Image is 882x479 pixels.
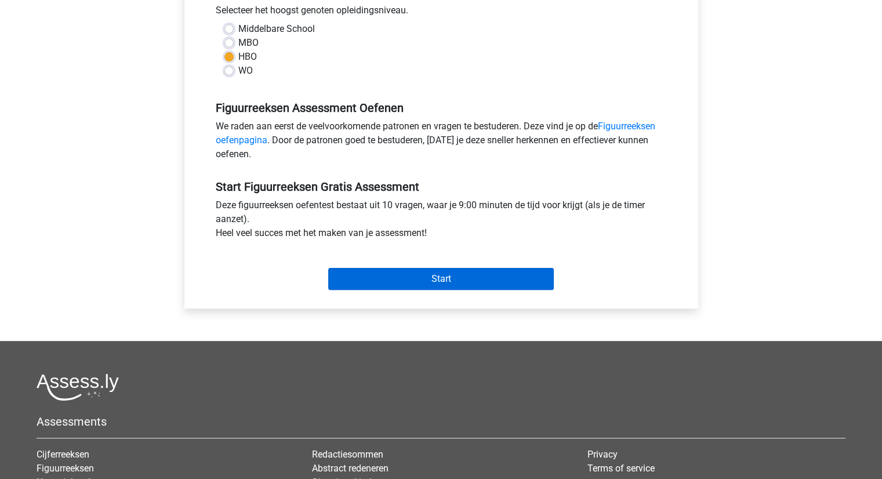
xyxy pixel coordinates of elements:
[238,22,315,36] label: Middelbare School
[238,36,259,50] label: MBO
[587,449,618,460] a: Privacy
[207,3,676,22] div: Selecteer het hoogst genoten opleidingsniveau.
[37,415,845,429] h5: Assessments
[328,268,554,290] input: Start
[312,463,389,474] a: Abstract redeneren
[312,449,383,460] a: Redactiesommen
[37,463,94,474] a: Figuurreeksen
[216,180,667,194] h5: Start Figuurreeksen Gratis Assessment
[238,50,257,64] label: HBO
[238,64,253,78] label: WO
[37,373,119,401] img: Assessly logo
[207,198,676,245] div: Deze figuurreeksen oefentest bestaat uit 10 vragen, waar je 9:00 minuten de tijd voor krijgt (als...
[37,449,89,460] a: Cijferreeksen
[207,119,676,166] div: We raden aan eerst de veelvoorkomende patronen en vragen te bestuderen. Deze vind je op de . Door...
[587,463,655,474] a: Terms of service
[216,101,667,115] h5: Figuurreeksen Assessment Oefenen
